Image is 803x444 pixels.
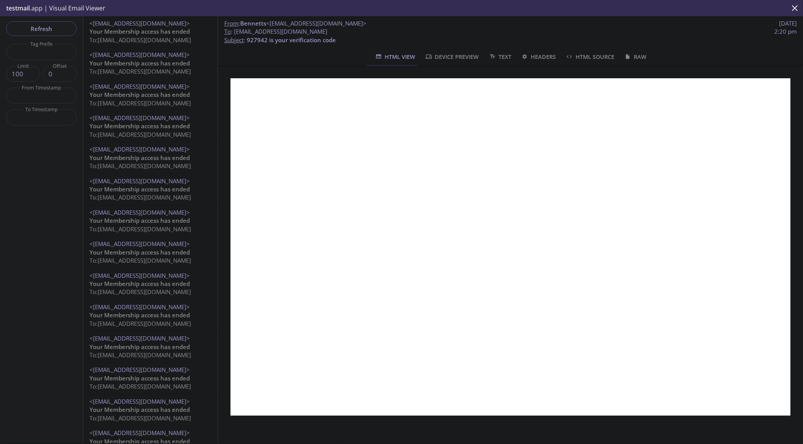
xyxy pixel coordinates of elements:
[521,52,556,62] span: Headers
[89,99,191,107] span: To: [EMAIL_ADDRESS][DOMAIN_NAME]
[89,366,190,373] span: <[EMAIL_ADDRESS][DOMAIN_NAME]>
[89,429,190,437] span: <[EMAIL_ADDRESS][DOMAIN_NAME]>
[89,280,190,287] span: Your Membership access has ended
[89,59,190,67] span: Your Membership access has ended
[89,154,190,162] span: Your Membership access has ended
[83,237,218,268] div: <[EMAIL_ADDRESS][DOMAIN_NAME]>Your Membership access has endedTo:[EMAIL_ADDRESS][DOMAIN_NAME]
[89,256,191,264] span: To: [EMAIL_ADDRESS][DOMAIN_NAME]
[89,414,191,422] span: To: [EMAIL_ADDRESS][DOMAIN_NAME]
[89,343,190,351] span: Your Membership access has ended
[89,28,190,35] span: Your Membership access has ended
[83,48,218,79] div: <[EMAIL_ADDRESS][DOMAIN_NAME]>Your Membership access has endedTo:[EMAIL_ADDRESS][DOMAIN_NAME]
[83,363,218,394] div: <[EMAIL_ADDRESS][DOMAIN_NAME]>Your Membership access has endedTo:[EMAIL_ADDRESS][DOMAIN_NAME]
[89,272,190,279] span: <[EMAIL_ADDRESS][DOMAIN_NAME]>
[89,351,191,359] span: To: [EMAIL_ADDRESS][DOMAIN_NAME]
[89,334,190,342] span: <[EMAIL_ADDRESS][DOMAIN_NAME]>
[89,303,190,311] span: <[EMAIL_ADDRESS][DOMAIN_NAME]>
[12,24,70,34] span: Refresh
[83,16,218,47] div: <[EMAIL_ADDRESS][DOMAIN_NAME]>Your Membership access has endedTo:[EMAIL_ADDRESS][DOMAIN_NAME]
[224,19,366,28] span: :
[89,67,191,75] span: To: [EMAIL_ADDRESS][DOMAIN_NAME]
[89,162,191,170] span: To: [EMAIL_ADDRESS][DOMAIN_NAME]
[89,91,190,98] span: Your Membership access has ended
[83,300,218,331] div: <[EMAIL_ADDRESS][DOMAIN_NAME]>Your Membership access has endedTo:[EMAIL_ADDRESS][DOMAIN_NAME]
[89,177,190,185] span: <[EMAIL_ADDRESS][DOMAIN_NAME]>
[247,36,336,44] span: 927942 is your verification code
[89,122,190,130] span: Your Membership access has ended
[83,205,218,236] div: <[EMAIL_ADDRESS][DOMAIN_NAME]>Your Membership access has endedTo:[EMAIL_ADDRESS][DOMAIN_NAME]
[89,131,191,138] span: To: [EMAIL_ADDRESS][DOMAIN_NAME]
[83,394,218,425] div: <[EMAIL_ADDRESS][DOMAIN_NAME]>Your Membership access has endedTo:[EMAIL_ADDRESS][DOMAIN_NAME]
[425,52,479,62] span: Device Preview
[89,311,190,319] span: Your Membership access has ended
[89,83,190,90] span: <[EMAIL_ADDRESS][DOMAIN_NAME]>
[224,28,327,36] span: : [EMAIL_ADDRESS][DOMAIN_NAME]
[224,19,239,27] span: From
[779,19,797,28] span: [DATE]
[224,36,244,44] span: Subject
[83,79,218,110] div: <[EMAIL_ADDRESS][DOMAIN_NAME]>Your Membership access has endedTo:[EMAIL_ADDRESS][DOMAIN_NAME]
[89,208,190,216] span: <[EMAIL_ADDRESS][DOMAIN_NAME]>
[83,331,218,362] div: <[EMAIL_ADDRESS][DOMAIN_NAME]>Your Membership access has endedTo:[EMAIL_ADDRESS][DOMAIN_NAME]
[89,19,190,27] span: <[EMAIL_ADDRESS][DOMAIN_NAME]>
[89,114,190,122] span: <[EMAIL_ADDRESS][DOMAIN_NAME]>
[774,28,797,36] span: 2:20 pm
[89,145,190,153] span: <[EMAIL_ADDRESS][DOMAIN_NAME]>
[6,21,77,36] button: Refresh
[89,51,190,59] span: <[EMAIL_ADDRESS][DOMAIN_NAME]>
[83,268,218,299] div: <[EMAIL_ADDRESS][DOMAIN_NAME]>Your Membership access has endedTo:[EMAIL_ADDRESS][DOMAIN_NAME]
[89,217,190,224] span: Your Membership access has ended
[89,406,190,413] span: Your Membership access has ended
[6,4,30,12] span: testmail
[89,374,190,382] span: Your Membership access has ended
[89,398,190,405] span: <[EMAIL_ADDRESS][DOMAIN_NAME]>
[89,36,191,44] span: To: [EMAIL_ADDRESS][DOMAIN_NAME]
[83,174,218,205] div: <[EMAIL_ADDRESS][DOMAIN_NAME]>Your Membership access has endedTo:[EMAIL_ADDRESS][DOMAIN_NAME]
[224,28,797,44] p: :
[89,225,191,233] span: To: [EMAIL_ADDRESS][DOMAIN_NAME]
[89,193,191,201] span: To: [EMAIL_ADDRESS][DOMAIN_NAME]
[375,52,415,62] span: HTML View
[240,19,266,27] span: Bennetts
[266,19,366,27] span: <[EMAIL_ADDRESS][DOMAIN_NAME]>
[89,320,191,327] span: To: [EMAIL_ADDRESS][DOMAIN_NAME]
[89,248,190,256] span: Your Membership access has ended
[89,382,191,390] span: To: [EMAIL_ADDRESS][DOMAIN_NAME]
[89,185,190,193] span: Your Membership access has ended
[83,111,218,142] div: <[EMAIL_ADDRESS][DOMAIN_NAME]>Your Membership access has endedTo:[EMAIL_ADDRESS][DOMAIN_NAME]
[488,52,511,62] span: Text
[224,28,231,35] span: To
[83,142,218,173] div: <[EMAIL_ADDRESS][DOMAIN_NAME]>Your Membership access has endedTo:[EMAIL_ADDRESS][DOMAIN_NAME]
[89,240,190,248] span: <[EMAIL_ADDRESS][DOMAIN_NAME]>
[624,52,647,62] span: Raw
[89,288,191,296] span: To: [EMAIL_ADDRESS][DOMAIN_NAME]
[565,52,614,62] span: HTML Source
